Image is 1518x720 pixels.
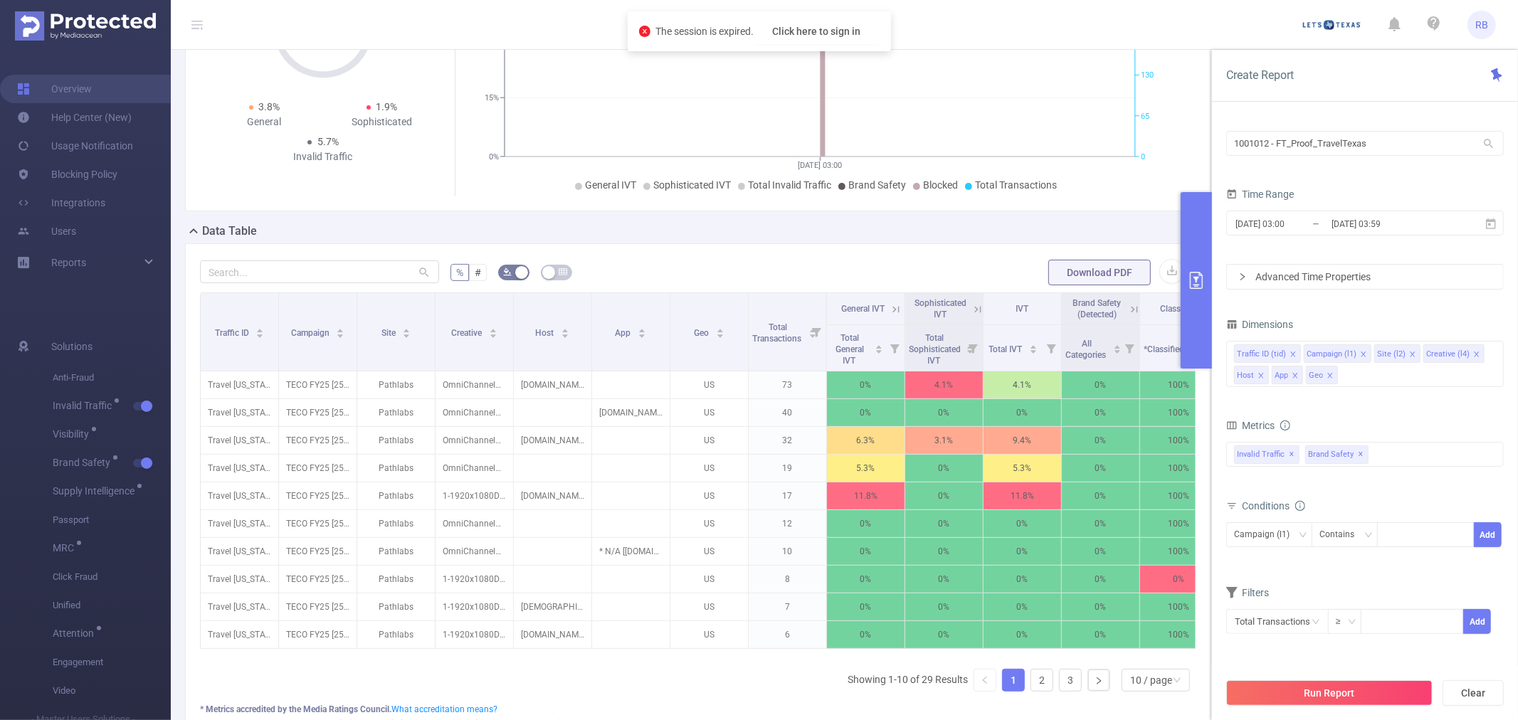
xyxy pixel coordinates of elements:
[1140,371,1218,398] p: 100%
[201,510,278,537] p: Travel [US_STATE] [28552]
[670,566,748,593] p: US
[909,333,961,366] span: Total Sophisticated IVT
[1062,455,1139,482] p: 0%
[1016,304,1029,314] span: IVT
[1258,372,1265,381] i: icon: close
[53,364,171,392] span: Anti-Fraud
[1272,366,1303,384] li: App
[1140,593,1218,620] p: 100%
[51,332,93,361] span: Solutions
[1041,325,1061,371] i: Filter menu
[536,328,557,338] span: Host
[798,161,842,170] tspan: [DATE] 03:00
[436,399,513,426] p: OmniChannelDisplay-3-320x50-OMNIA-2025-CPTX.jpeg [5537844]
[827,621,905,648] p: 0%
[336,327,344,335] div: Sort
[827,399,905,426] p: 0%
[51,248,86,277] a: Reports
[670,538,748,565] p: US
[1113,343,1121,347] i: icon: caret-up
[749,482,826,509] p: 17
[403,332,411,337] i: icon: caret-down
[1062,538,1139,565] p: 0%
[357,371,435,398] p: Pathlabs
[317,136,339,147] span: 5.7%
[875,343,883,347] i: icon: caret-up
[592,399,670,426] p: [DOMAIN_NAME]
[53,506,171,534] span: Passport
[670,399,748,426] p: US
[1059,669,1082,692] li: 3
[1113,348,1121,352] i: icon: caret-down
[716,327,724,335] div: Sort
[357,538,435,565] p: Pathlabs
[53,648,171,677] span: Engagement
[1029,343,1038,351] div: Sort
[1141,112,1149,121] tspan: 65
[749,455,826,482] p: 19
[749,510,826,537] p: 12
[670,371,748,398] p: US
[749,593,826,620] p: 7
[1140,621,1218,648] p: 100%
[1360,351,1367,359] i: icon: close
[514,427,591,454] p: [DOMAIN_NAME]
[17,103,132,132] a: Help Center (New)
[53,591,171,620] span: Unified
[670,455,748,482] p: US
[200,260,439,283] input: Search...
[514,482,591,509] p: [DOMAIN_NAME]
[915,298,966,319] span: Sophisticated IVT
[616,328,633,338] span: App
[1161,304,1198,314] span: Classified
[53,677,171,705] span: Video
[202,223,257,240] h2: Data Table
[1275,366,1288,385] div: App
[357,621,435,648] p: Pathlabs
[905,538,983,565] p: 0%
[1234,445,1300,464] span: Invalid Traffic
[265,149,382,164] div: Invalid Traffic
[1113,343,1122,351] div: Sort
[1062,427,1139,454] p: 0%
[984,455,1061,482] p: 5.3%
[1141,152,1145,162] tspan: 0
[875,343,883,351] div: Sort
[1409,351,1416,359] i: icon: close
[1140,482,1218,509] p: 100%
[749,621,826,648] p: 6
[716,327,724,331] i: icon: caret-up
[291,328,332,338] span: Campaign
[1226,319,1293,330] span: Dimensions
[1119,325,1139,371] i: Filter menu
[827,482,905,509] p: 11.8%
[749,538,826,565] p: 10
[984,427,1061,454] p: 9.4%
[1144,344,1186,354] span: *Classified
[436,371,513,398] p: OmniChannelDisplay-1-300X250-OMNIA-2025-CPTX.jpeg [5537836]
[1234,214,1349,233] input: Start date
[905,621,983,648] p: 0%
[15,11,156,41] img: Protected Media
[1030,348,1038,352] i: icon: caret-down
[1065,339,1108,360] span: All Categories
[1364,531,1373,541] i: icon: down
[1095,677,1103,685] i: icon: right
[201,621,278,648] p: Travel [US_STATE] [28552]
[827,593,905,620] p: 0%
[279,510,357,537] p: TECO FY25 [259908]
[670,621,748,648] p: US
[215,328,251,338] span: Traffic ID
[716,332,724,337] i: icon: caret-down
[53,401,117,411] span: Invalid Traffic
[1031,669,1053,692] li: 2
[670,593,748,620] p: US
[17,189,105,217] a: Integrations
[1087,669,1110,692] li: Next Page
[279,538,357,565] p: TECO FY25 [259908]
[1140,538,1218,565] p: 100%
[975,179,1057,191] span: Total Transactions
[875,348,883,352] i: icon: caret-down
[1048,260,1151,285] button: Download PDF
[206,115,323,129] div: General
